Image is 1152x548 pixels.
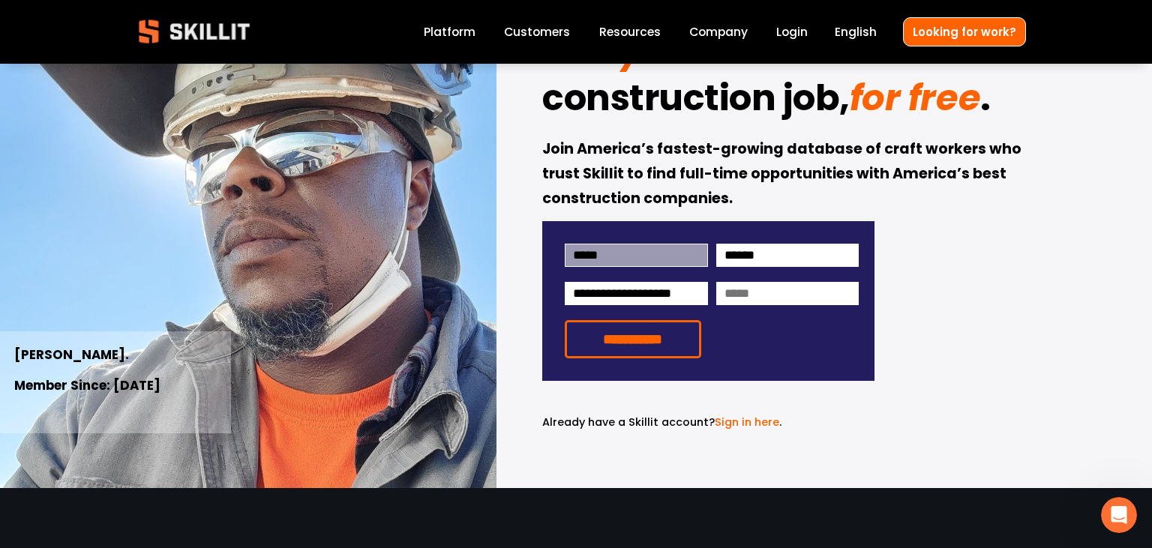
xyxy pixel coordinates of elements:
a: Login [776,22,808,42]
a: Platform [424,22,475,42]
a: Looking for work? [903,17,1026,46]
em: your dream [619,25,835,75]
strong: [PERSON_NAME]. [14,345,129,367]
em: for free [850,73,980,123]
span: Already have a Skillit account? [542,415,715,430]
a: folder dropdown [599,22,661,42]
strong: Member Since: [DATE] [14,376,160,397]
div: language picker [835,22,877,42]
a: Company [689,22,748,42]
a: Customers [504,22,570,42]
strong: construction job, [542,70,850,132]
img: Skillit [126,9,262,54]
strong: . [980,70,991,132]
a: Sign in here [715,415,779,430]
span: English [835,23,877,40]
span: Resources [599,23,661,40]
strong: Find [542,22,619,84]
iframe: Intercom live chat [1101,497,1137,533]
p: . [542,414,874,431]
strong: Join America’s fastest-growing database of craft workers who trust Skillit to find full-time oppo... [542,138,1024,211]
